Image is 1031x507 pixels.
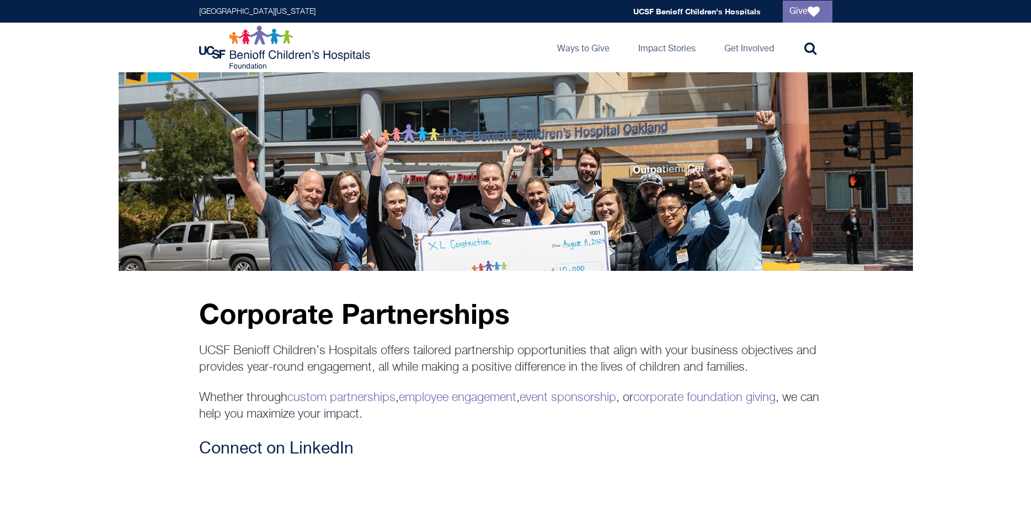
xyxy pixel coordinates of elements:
a: Give [783,1,832,23]
p: Corporate Partnerships [199,298,832,329]
img: Logo for UCSF Benioff Children's Hospitals Foundation [199,25,373,70]
h3: Connect on LinkedIn [199,439,832,459]
a: custom partnerships [287,392,396,404]
a: Get Involved [715,23,783,72]
a: [GEOGRAPHIC_DATA][US_STATE] [199,8,316,15]
a: Impact Stories [629,23,704,72]
p: UCSF Benioff Children’s Hospitals offers tailored partnership opportunities that align with your ... [199,343,832,376]
a: corporate foundation giving [633,392,776,404]
a: employee engagement [399,392,516,404]
a: Ways to Give [548,23,618,72]
a: event sponsorship [520,392,616,404]
a: UCSF Benioff Children's Hospitals [633,7,761,16]
p: Whether through , , , or , we can help you maximize your impact. [199,389,832,423]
